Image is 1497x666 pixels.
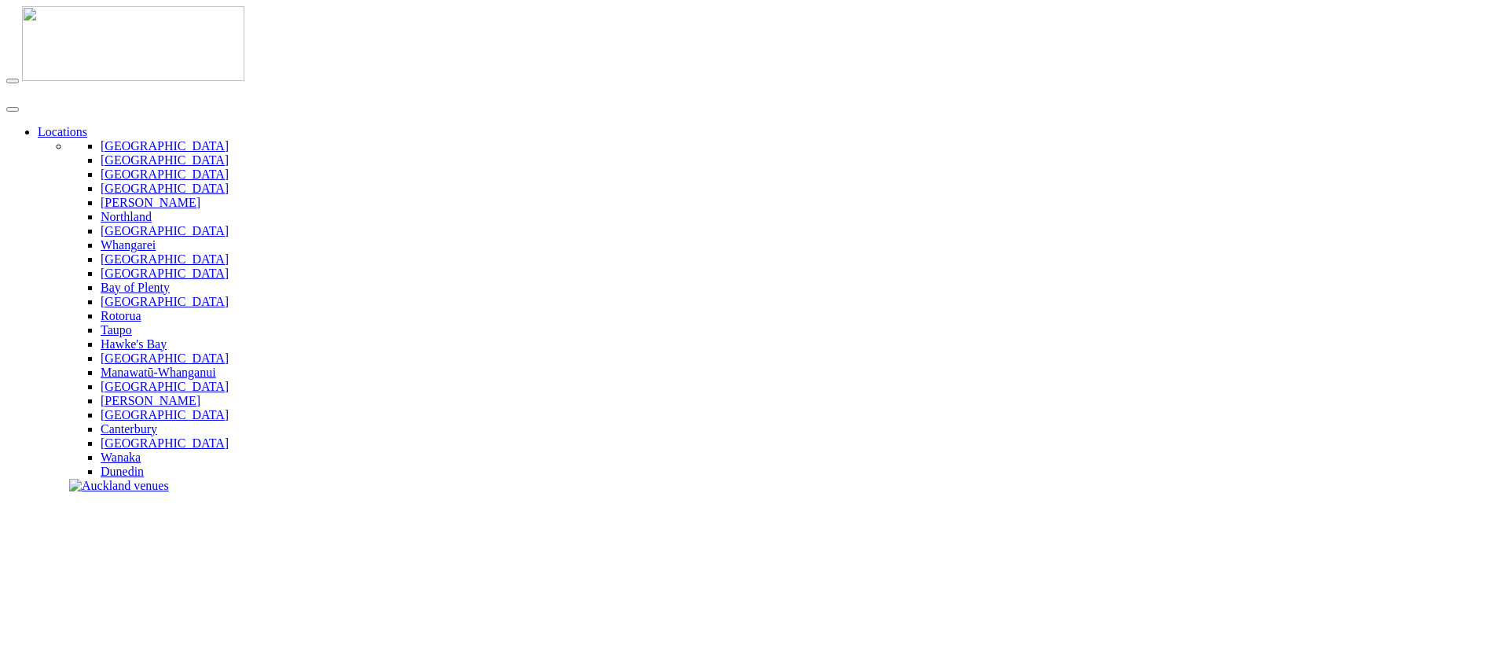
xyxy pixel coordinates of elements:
a: Wanaka [101,451,141,464]
a: [GEOGRAPHIC_DATA] [101,436,229,450]
a: Hawke's Bay [101,337,167,351]
a: [GEOGRAPHIC_DATA] [101,252,229,266]
a: [GEOGRAPHIC_DATA] [101,224,229,237]
img: Auckland venues [69,479,169,493]
a: Bay of Plenty [101,281,170,294]
a: Locations [38,125,87,138]
a: [GEOGRAPHIC_DATA] [101,182,229,195]
a: Dunedin [101,465,144,478]
a: [GEOGRAPHIC_DATA] [101,139,229,153]
a: Northland [101,210,152,223]
a: [GEOGRAPHIC_DATA] [101,380,229,393]
a: [PERSON_NAME] [101,196,200,209]
a: [GEOGRAPHIC_DATA] [101,267,229,280]
a: [PERSON_NAME] [101,394,200,407]
img: new-zealand-venues-text.png [6,84,200,94]
a: Taupo [101,323,132,337]
a: [GEOGRAPHIC_DATA] [101,295,229,308]
a: [GEOGRAPHIC_DATA] [101,153,229,167]
img: nzv-logo.png [22,6,244,81]
a: Manawatū-Whanganui [101,366,216,379]
a: Canterbury [101,422,157,436]
a: [GEOGRAPHIC_DATA] [101,351,229,365]
a: Whangarei [101,238,156,252]
a: Rotorua [101,309,141,322]
a: [GEOGRAPHIC_DATA] [101,408,229,421]
a: [GEOGRAPHIC_DATA] [101,167,229,181]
